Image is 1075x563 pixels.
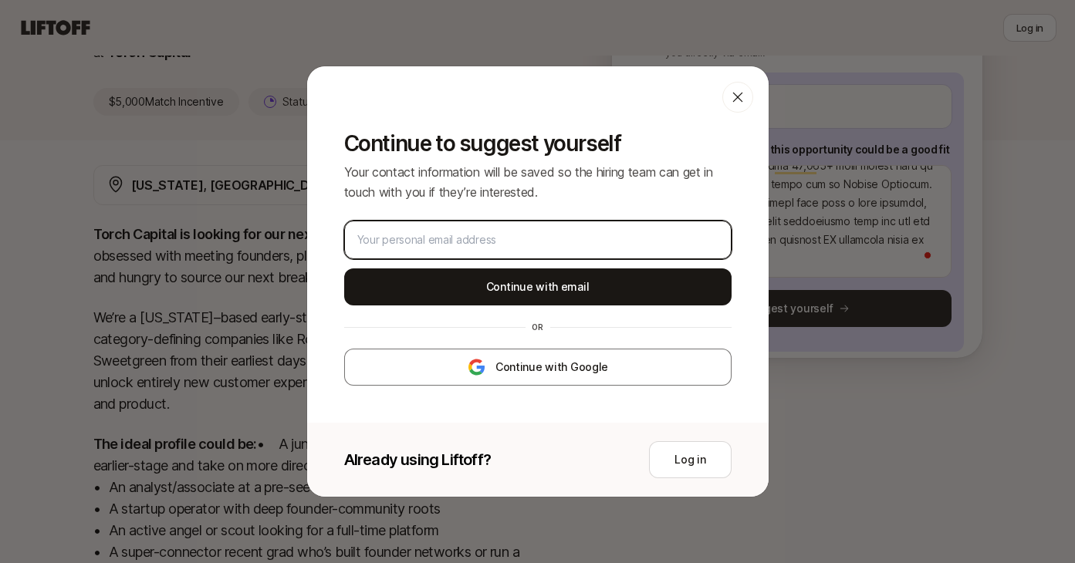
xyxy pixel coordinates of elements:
div: or [526,321,550,333]
button: Continue with email [344,268,732,305]
img: google-logo [467,358,486,376]
p: Your contact information will be saved so the hiring team can get in touch with you if they’re in... [344,162,732,202]
button: Continue with Google [344,349,732,386]
p: Already using Liftoff? [344,449,491,470]
button: Log in [649,441,731,478]
input: Your personal email address [357,231,718,249]
p: Continue to suggest yourself [344,131,732,156]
